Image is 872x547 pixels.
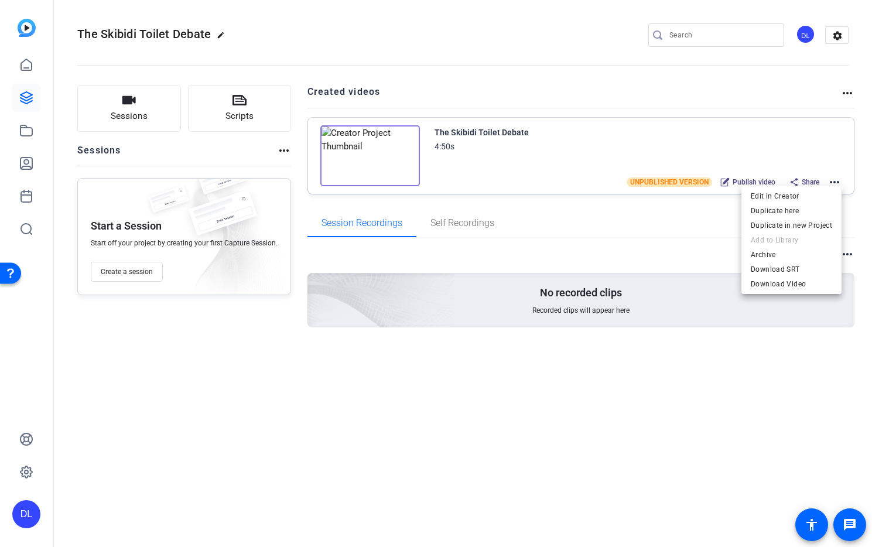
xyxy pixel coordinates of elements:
span: Download SRT [751,262,832,276]
span: Archive [751,248,832,262]
span: Duplicate here [751,204,832,218]
span: Duplicate in new Project [751,218,832,233]
span: Edit in Creator [751,189,832,203]
span: Download Video [751,277,832,291]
